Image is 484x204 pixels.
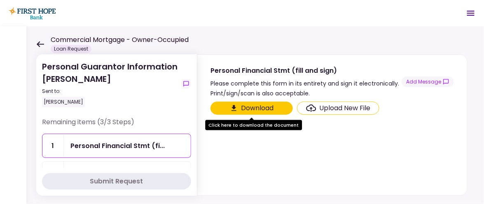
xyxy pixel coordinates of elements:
[210,79,402,98] div: Please complete this form in its entirety and sign it electronically. Print/sign/scan is also acc...
[90,176,143,186] div: Submit Request
[320,103,371,113] div: Upload New File
[42,162,64,185] div: 2
[42,161,191,185] a: 2Tax Returns
[210,102,293,115] button: Click here to download the document
[8,7,56,19] img: Partner icon
[205,120,302,130] div: Click here to download the document
[42,134,64,158] div: 1
[51,35,189,45] h1: Commercial Mortgage - Owner-Occupied
[70,141,165,151] div: Personal Financial Stmt (fill and sign)
[42,60,178,107] div: Personal Guarantor Information [PERSON_NAME]
[181,79,191,89] button: show-messages
[42,173,191,190] button: Submit Request
[402,76,454,87] button: show-messages
[42,88,178,95] div: Sent to:
[197,54,468,196] div: Personal Financial Stmt (fill and sign)Please complete this form in its entirety and sign it elec...
[461,3,481,23] button: Open menu
[51,45,91,53] div: Loan Request
[42,117,191,134] div: Remaining items (3/3 Steps)
[210,65,402,76] div: Personal Financial Stmt (fill and sign)
[42,97,85,107] div: [PERSON_NAME]
[42,134,191,158] a: 1Personal Financial Stmt (fill and sign)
